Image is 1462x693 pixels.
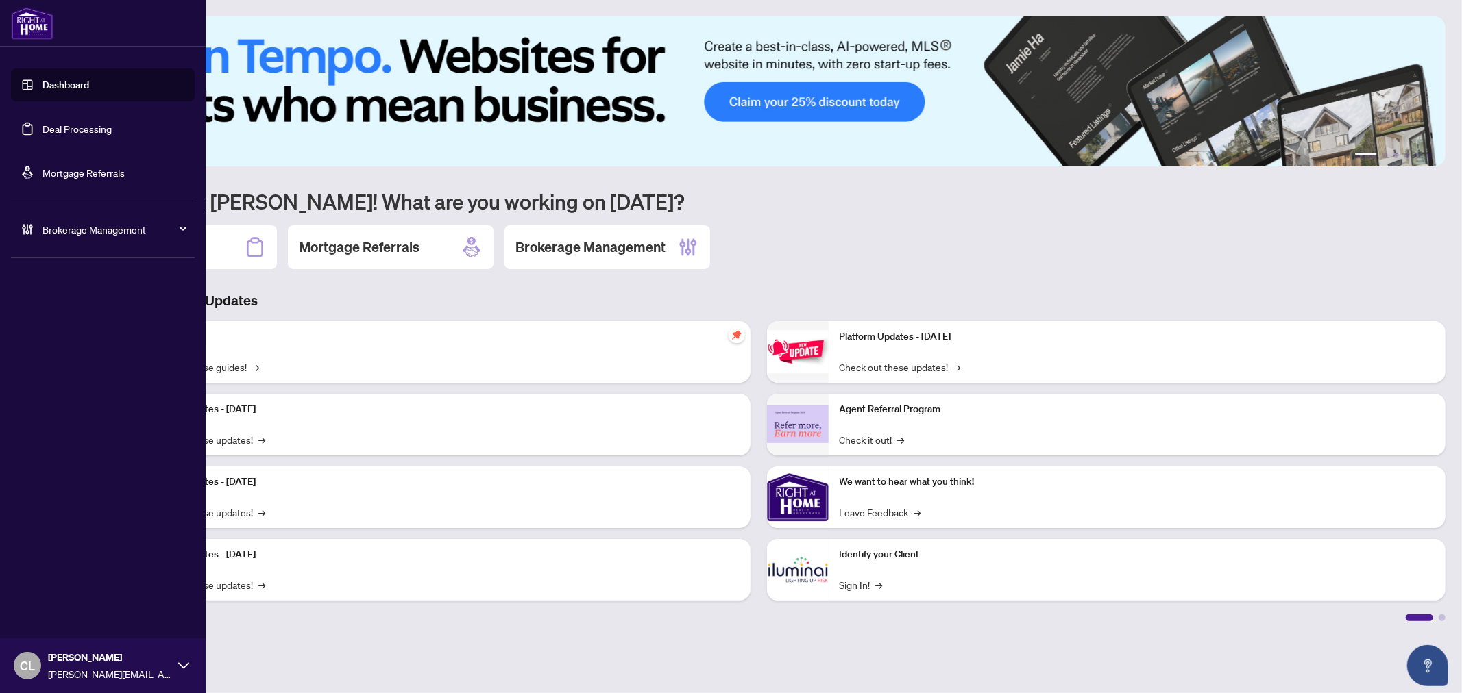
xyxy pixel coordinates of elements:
[767,539,829,601] img: Identify your Client
[48,650,171,665] span: [PERSON_NAME]
[11,7,53,40] img: logo
[1355,153,1377,158] button: 1
[71,16,1446,166] img: Slide 0
[42,222,185,237] span: Brokerage Management
[1426,153,1432,158] button: 6
[840,505,921,520] a: Leave Feedback→
[144,329,740,344] p: Self-Help
[840,402,1435,417] p: Agent Referral Program
[898,432,905,447] span: →
[840,329,1435,344] p: Platform Updates - [DATE]
[914,505,921,520] span: →
[767,405,829,443] img: Agent Referral Program
[767,466,829,528] img: We want to hear what you think!
[840,432,905,447] a: Check it out!→
[258,432,265,447] span: →
[258,577,265,592] span: →
[1393,153,1399,158] button: 3
[20,656,35,675] span: CL
[1407,645,1448,686] button: Open asap
[840,360,961,375] a: Check out these updates!→
[42,166,125,179] a: Mortgage Referrals
[252,360,259,375] span: →
[42,123,112,135] a: Deal Processing
[954,360,961,375] span: →
[299,238,419,257] h2: Mortgage Referrals
[71,188,1446,214] h1: Welcome back [PERSON_NAME]! What are you working on [DATE]?
[515,238,666,257] h2: Brokerage Management
[48,666,171,681] span: [PERSON_NAME][EMAIL_ADDRESS][DOMAIN_NAME]
[840,547,1435,562] p: Identify your Client
[71,291,1446,310] h3: Brokerage & Industry Updates
[729,327,745,343] span: pushpin
[1404,153,1410,158] button: 4
[1382,153,1388,158] button: 2
[258,505,265,520] span: →
[876,577,883,592] span: →
[144,402,740,417] p: Platform Updates - [DATE]
[1415,153,1421,158] button: 5
[767,330,829,373] img: Platform Updates - June 23, 2025
[144,547,740,562] p: Platform Updates - [DATE]
[144,475,740,490] p: Platform Updates - [DATE]
[840,475,1435,490] p: We want to hear what you think!
[42,79,89,91] a: Dashboard
[840,577,883,592] a: Sign In!→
